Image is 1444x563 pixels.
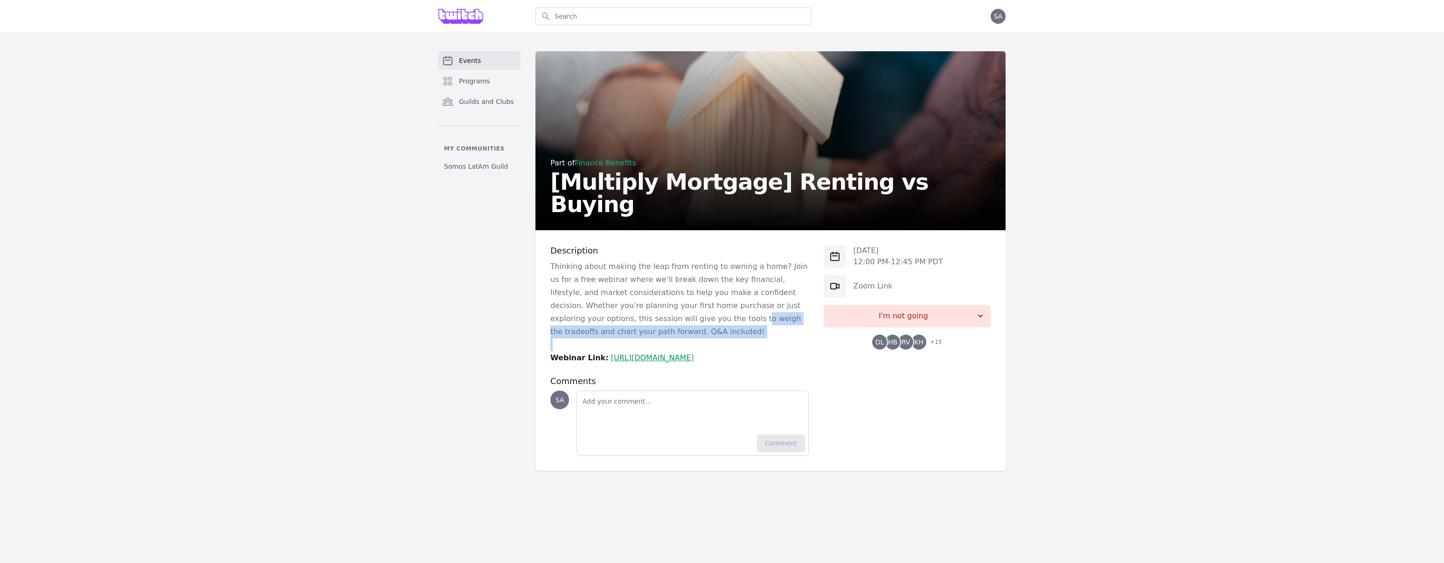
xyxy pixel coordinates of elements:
h3: Description [550,245,809,256]
button: I'm not going [824,305,991,327]
a: Zoom Link [854,281,893,290]
span: Guilds and Clubs [459,97,514,106]
p: 12:00 PM - 12:45 PM PDT [854,256,943,268]
span: KH [914,339,923,345]
a: Guilds and Clubs [438,92,521,111]
span: SA [994,13,1003,20]
div: Part of [550,158,991,169]
span: Events [459,56,481,65]
button: Comment [757,434,805,452]
span: SA [555,397,564,403]
span: HB [888,339,897,345]
span: RV [902,339,910,345]
img: Grove [438,9,483,24]
a: Programs [438,72,521,90]
p: [DATE] [854,245,943,256]
strong: Webinar Link: [550,353,609,362]
span: + 15 [924,336,942,350]
button: SA [991,9,1006,24]
a: [URL][DOMAIN_NAME] [611,353,694,362]
p: Thinking about making the leap from renting to owning a home? Join us for a free webinar where we... [550,260,809,338]
span: I'm not going [831,310,976,322]
a: Somos LatAm Guild [438,158,521,175]
span: Programs [459,76,490,86]
p: My communities [438,145,521,152]
span: Somos LatAm Guild [444,162,508,171]
a: Events [438,51,521,70]
input: Search [535,7,812,25]
a: Finance Benefits [575,158,636,167]
h3: Comments [550,376,809,387]
span: DL [875,339,884,345]
nav: Sidebar [438,51,521,175]
h2: [Multiply Mortgage] Renting vs Buying [550,171,991,215]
